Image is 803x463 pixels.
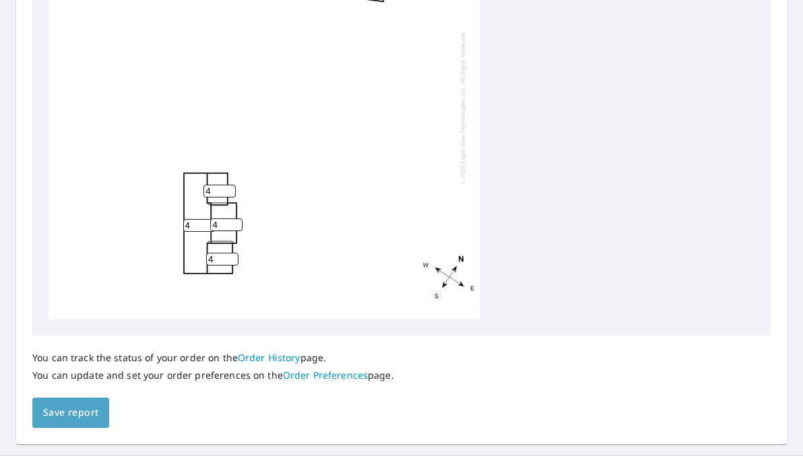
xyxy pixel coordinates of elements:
[238,351,300,364] a: Order History
[283,369,368,381] a: Order Preferences
[32,398,109,428] button: Save report
[32,352,394,364] p: You can track the status of your order on the page.
[43,404,98,421] span: Save report
[32,369,394,381] p: You can update and set your order preferences on the page.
